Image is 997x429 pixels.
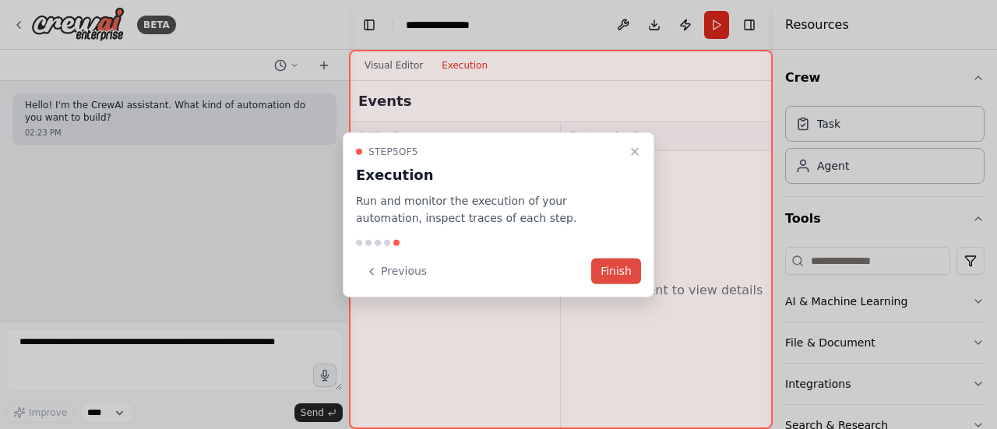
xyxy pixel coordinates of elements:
[591,258,641,284] button: Finish
[368,145,418,157] span: Step 5 of 5
[358,14,380,36] button: Hide left sidebar
[356,192,622,227] p: Run and monitor the execution of your automation, inspect traces of each step.
[356,164,622,185] h3: Execution
[356,258,436,284] button: Previous
[625,142,644,160] button: Close walkthrough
